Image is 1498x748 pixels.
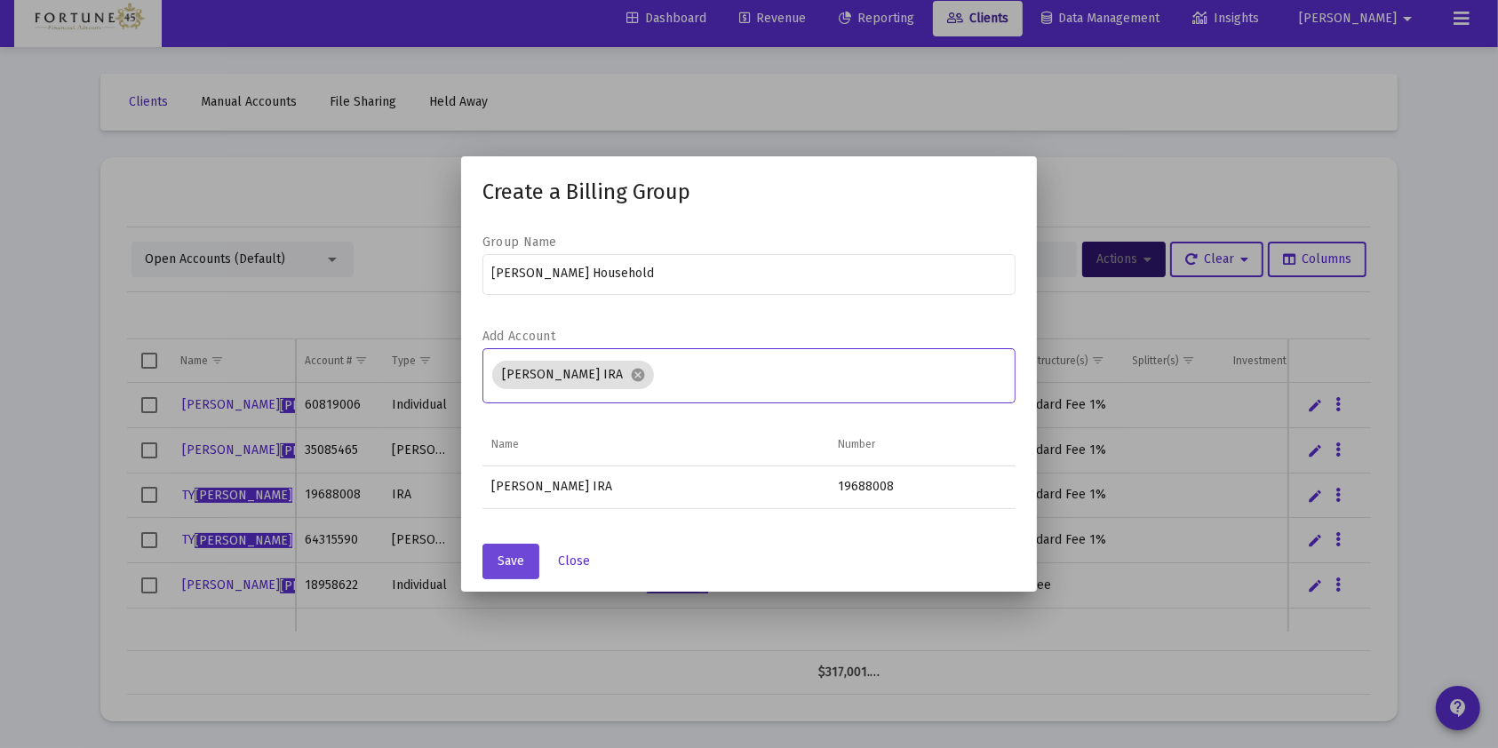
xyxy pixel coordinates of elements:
h1: Create a Billing Group [482,178,1016,206]
td: Column Name [482,423,829,466]
button: Save [482,544,539,579]
span: Close [558,553,590,569]
label: Group Name [482,235,557,250]
button: Close [544,544,604,579]
mat-chip-list: Assignment Selection [492,357,1007,393]
td: Column Number [829,423,1016,466]
div: [PERSON_NAME] IRA [491,478,820,496]
div: 19688008 [838,478,1007,496]
span: Save [498,553,524,569]
mat-chip: [PERSON_NAME] IRA [492,361,654,389]
input: Group name [492,267,1007,281]
div: Name [491,437,519,451]
div: Number [838,437,875,451]
label: Add Account [482,329,555,344]
div: Data grid [482,423,1016,509]
mat-icon: cancel [631,367,647,383]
